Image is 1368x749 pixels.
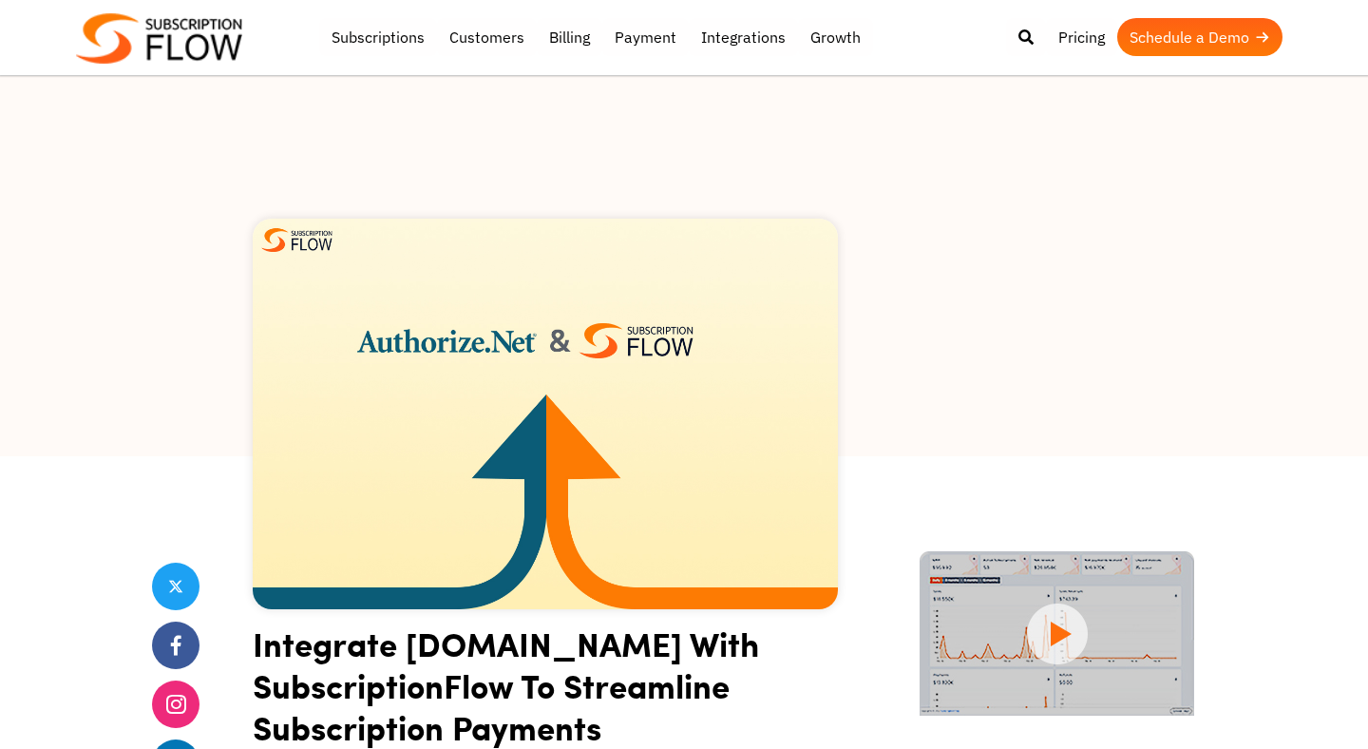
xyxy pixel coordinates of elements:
a: Growth [798,18,873,56]
a: Pricing [1046,18,1117,56]
img: Subscriptionflow [76,13,242,64]
a: Schedule a Demo [1117,18,1282,56]
a: Integrations [689,18,798,56]
a: Billing [537,18,602,56]
a: Payment [602,18,689,56]
a: Customers [437,18,537,56]
img: intro video [920,551,1194,716]
img: Streamline Subscription Payments with Authorize.net [253,219,838,609]
a: Subscriptions [319,18,437,56]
